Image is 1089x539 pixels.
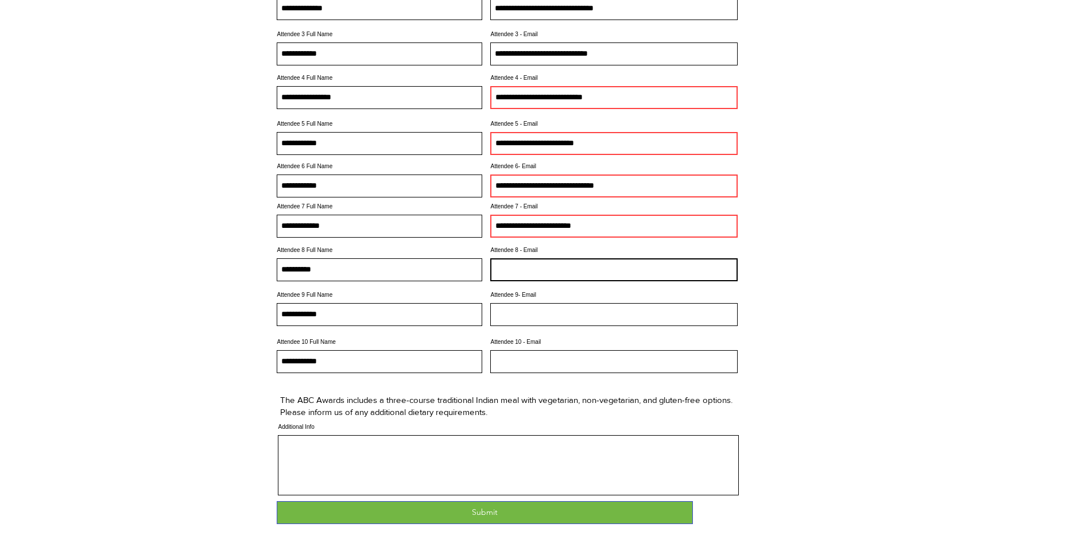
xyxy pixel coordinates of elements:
[277,501,693,524] button: Submit
[277,121,482,127] label: Attendee 5 Full Name
[490,121,738,127] label: Attendee 5 - Email
[277,339,482,345] label: Attendee 10 Full Name
[490,204,738,210] label: Attendee 7 - Email
[277,292,482,298] label: Attendee 9 Full Name
[277,247,482,253] label: Attendee 8 Full Name
[277,164,482,169] label: Attendee 6 Full Name
[490,247,738,253] label: Attendee 8 - Email
[280,394,735,418] p: The ABC Awards includes a three-course traditional Indian meal with vegetarian, non-vegetarian, a...
[490,75,738,81] label: Attendee 4 - Email
[490,339,738,345] label: Attendee 10 - Email
[278,424,739,430] label: Additional Info
[472,507,498,518] span: Submit
[277,32,482,37] label: Attendee 3 Full Name
[490,292,738,298] label: Attendee 9- Email
[490,164,738,169] label: Attendee 6- Email
[277,204,482,210] label: Attendee 7 Full Name
[490,32,738,37] label: Attendee 3 - Email
[277,75,482,81] label: Attendee 4 Full Name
